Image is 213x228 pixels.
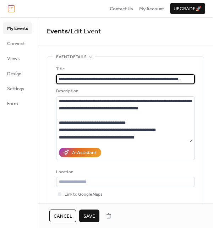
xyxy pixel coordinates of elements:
a: Design [3,68,32,79]
a: Events [47,25,68,38]
span: Save [83,213,95,220]
a: My Events [3,22,32,34]
span: Link to Google Maps [65,191,103,198]
span: Form [7,100,18,107]
span: Connect [7,40,25,47]
a: Settings [3,83,32,94]
span: Views [7,55,20,62]
img: logo [8,5,15,12]
span: Settings [7,85,24,92]
button: Cancel [49,210,76,222]
span: Event details [56,54,87,61]
button: Save [79,210,99,222]
span: Upgrade 🚀 [174,5,202,12]
span: / Edit Event [68,25,101,38]
span: Design [7,70,21,77]
a: Connect [3,38,32,49]
button: AI Assistant [59,148,101,157]
a: My Account [139,5,164,12]
div: AI Assistant [72,149,96,156]
a: Views [3,53,32,64]
a: Form [3,98,32,109]
div: Title [56,66,193,73]
div: Location [56,169,193,176]
span: Cancel [54,213,72,220]
div: Description [56,88,193,95]
span: My Events [7,25,28,32]
a: Contact Us [110,5,133,12]
button: Upgrade🚀 [170,3,205,14]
